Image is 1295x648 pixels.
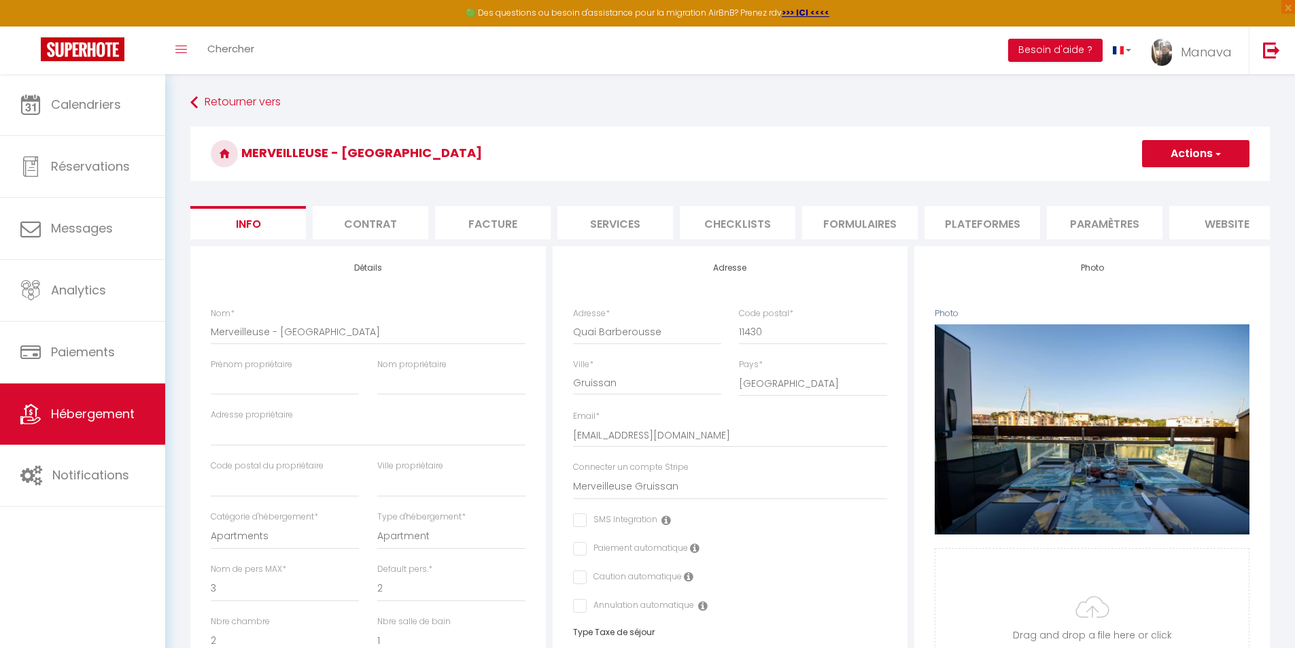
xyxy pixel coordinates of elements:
[1152,39,1172,66] img: ...
[573,358,593,371] label: Ville
[587,542,688,557] label: Paiement automatique
[1008,39,1103,62] button: Besoin d'aide ?
[51,220,113,237] span: Messages
[313,206,428,239] li: Contrat
[573,263,888,273] h4: Adresse
[1181,44,1232,61] span: Manava
[377,615,451,628] label: Nbre salle de bain
[680,206,795,239] li: Checklists
[435,206,551,239] li: Facture
[190,126,1270,181] h3: Merveilleuse - [GEOGRAPHIC_DATA]
[573,410,600,423] label: Email
[935,307,959,320] label: Photo
[207,41,254,56] span: Chercher
[925,206,1040,239] li: Plateformes
[935,263,1249,273] h4: Photo
[377,511,466,524] label: Type d'hébergement
[52,466,129,483] span: Notifications
[739,358,763,371] label: Pays
[51,282,106,299] span: Analytics
[557,206,673,239] li: Services
[782,7,829,18] a: >>> ICI <<<<
[211,358,292,371] label: Prénom propriétaire
[1169,206,1285,239] li: website
[377,460,443,473] label: Ville propriétaire
[211,263,525,273] h4: Détails
[573,307,610,320] label: Adresse
[739,307,793,320] label: Code postal
[51,158,130,175] span: Réservations
[211,563,286,576] label: Nom de pers MAX
[211,511,318,524] label: Catégorie d'hébergement
[587,570,682,585] label: Caution automatique
[573,461,689,474] label: Connecter un compte Stripe
[1263,41,1280,58] img: logout
[377,358,447,371] label: Nom propriétaire
[211,307,235,320] label: Nom
[51,96,121,113] span: Calendriers
[190,90,1270,115] a: Retourner vers
[197,27,264,74] a: Chercher
[211,409,293,422] label: Adresse propriétaire
[1047,206,1162,239] li: Paramètres
[51,405,135,422] span: Hébergement
[1142,140,1249,167] button: Actions
[190,206,306,239] li: Info
[802,206,918,239] li: Formulaires
[41,37,124,61] img: Super Booking
[1141,27,1249,74] a: ... Manava
[377,563,432,576] label: Default pers.
[211,460,324,473] label: Code postal du propriétaire
[51,343,115,360] span: Paiements
[573,628,888,637] h6: Type Taxe de séjour
[211,615,270,628] label: Nbre chambre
